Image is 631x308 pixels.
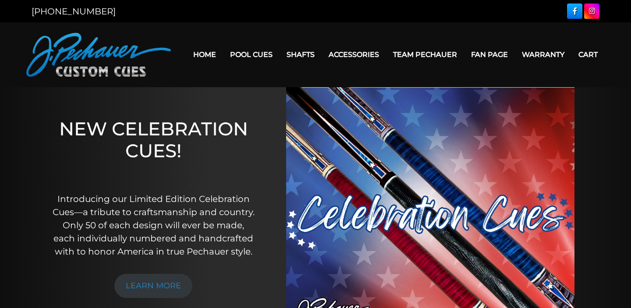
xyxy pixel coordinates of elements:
[386,43,464,66] a: Team Pechauer
[322,43,386,66] a: Accessories
[571,43,605,66] a: Cart
[464,43,515,66] a: Fan Page
[26,33,171,77] img: Pechauer Custom Cues
[223,43,280,66] a: Pool Cues
[52,192,255,258] p: Introducing our Limited Edition Celebration Cues—a tribute to craftsmanship and country. Only 50 ...
[186,43,223,66] a: Home
[32,6,116,17] a: [PHONE_NUMBER]
[114,274,192,298] a: LEARN MORE
[515,43,571,66] a: Warranty
[280,43,322,66] a: Shafts
[52,118,255,181] h1: NEW CELEBRATION CUES!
